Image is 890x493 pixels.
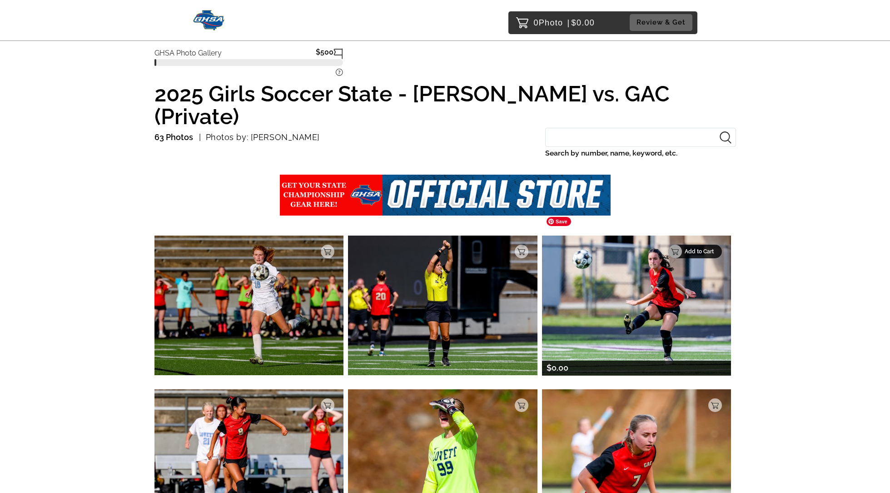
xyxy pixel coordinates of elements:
p: GHSA Photo Gallery [154,45,222,57]
p: Photos by: [PERSON_NAME] [199,130,320,145]
p: Add to Cart [685,248,716,255]
img: 192770 [348,236,537,375]
a: Review & Get [630,14,695,31]
p: $500 [316,48,333,59]
img: 192769 [154,236,344,375]
img: Snapphound Logo [193,10,225,30]
button: Review & Get [630,14,692,31]
label: Search by number, name, keyword, etc. [545,147,736,160]
p: 0 $0.00 [534,15,595,30]
p: $0.00 [547,361,568,375]
tspan: ? [338,69,340,75]
img: 192771 [542,236,731,375]
span: Save [547,217,571,226]
span: | [567,18,570,27]
img: ghsa%2Fevents%2Fgallery%2Fundefined%2F5fb9f561-abbd-4c28-b40d-30de1d9e5cda [280,175,611,216]
p: 63 Photos [154,130,193,145]
h1: 2025 Girls Soccer State - [PERSON_NAME] vs. GAC (Private) [154,82,736,128]
span: Photo [539,15,563,30]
